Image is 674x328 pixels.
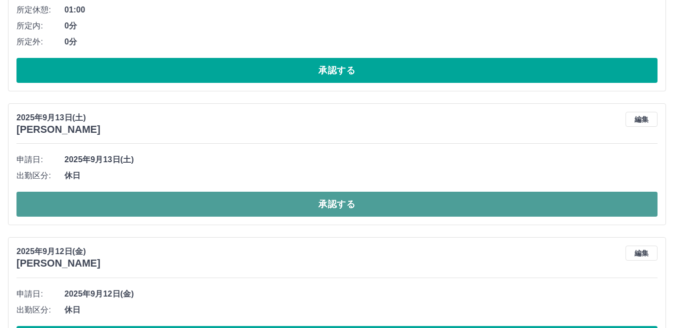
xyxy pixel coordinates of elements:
button: 承認する [16,192,658,217]
span: 2025年9月12日(金) [64,288,658,300]
span: 出勤区分: [16,304,64,316]
h3: [PERSON_NAME] [16,258,100,269]
span: 休日 [64,170,658,182]
span: 所定内: [16,20,64,32]
button: 編集 [626,112,658,127]
span: 01:00 [64,4,658,16]
span: 0分 [64,20,658,32]
span: 申請日: [16,288,64,300]
button: 編集 [626,246,658,261]
p: 2025年9月12日(金) [16,246,100,258]
span: 0分 [64,36,658,48]
span: 所定外: [16,36,64,48]
span: 申請日: [16,154,64,166]
span: 出勤区分: [16,170,64,182]
span: 休日 [64,304,658,316]
p: 2025年9月13日(土) [16,112,100,124]
span: 2025年9月13日(土) [64,154,658,166]
h3: [PERSON_NAME] [16,124,100,135]
button: 承認する [16,58,658,83]
span: 所定休憩: [16,4,64,16]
